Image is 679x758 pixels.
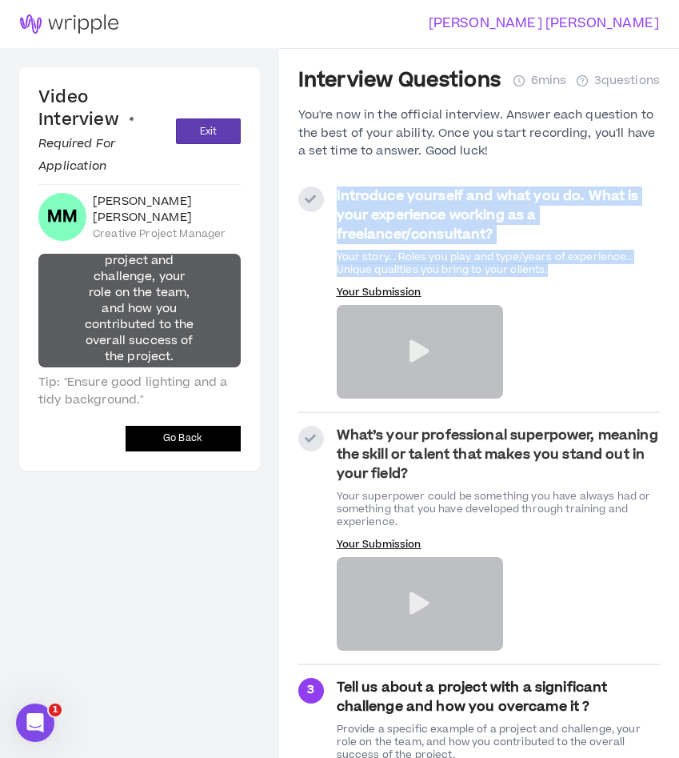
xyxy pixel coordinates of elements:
div: Provide a specific example of a project and challenge, your role on the team, and how you contrib... [83,221,196,365]
h3: Interview Questions [298,68,501,94]
iframe: Intercom live chat [16,704,54,742]
div: Maria Manuela C. [38,193,86,241]
span: 3 [307,681,314,699]
div: Your story. . Roles you play and type/years of experience.. Unique qualities you bring to your cl... [337,251,661,276]
h3: [PERSON_NAME] [PERSON_NAME] [330,16,659,31]
span: 3 questions [594,72,660,90]
strong: Introduce yourself and what you do. What is your experience working as a freelancer/consultant? [337,186,639,244]
span: Exit [200,124,217,139]
span: 6 mins [531,72,567,90]
span: Go Back [163,431,202,446]
span: * Required For Application [38,113,134,174]
strong: What’s your professional superpower, meaning the skill or talent that makes you stand out in your... [337,426,658,483]
span: question-circle [577,75,588,86]
span: clock-circle [513,75,525,86]
span: Tip: "Ensure good lighting and a tidy background." [38,374,241,410]
div: You're now in the official interview. Answer each question to the best of your ability. Once you ... [298,106,661,160]
p: Your Submission [337,538,503,551]
button: Go Back [126,426,241,451]
p: Your Submission [337,286,503,299]
div: Your superpower could be something you have always had or something that you have developed throu... [337,490,661,528]
h4: Video Interview [38,86,176,176]
div: MM [47,209,78,225]
strong: Tell us about a project with a significant challenge and how you overcame it ? [337,678,608,716]
span: Creative Project Manager [93,227,241,240]
span: [PERSON_NAME] [PERSON_NAME] [93,194,241,226]
span: 1 [49,704,62,716]
button: Exit [176,118,240,144]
